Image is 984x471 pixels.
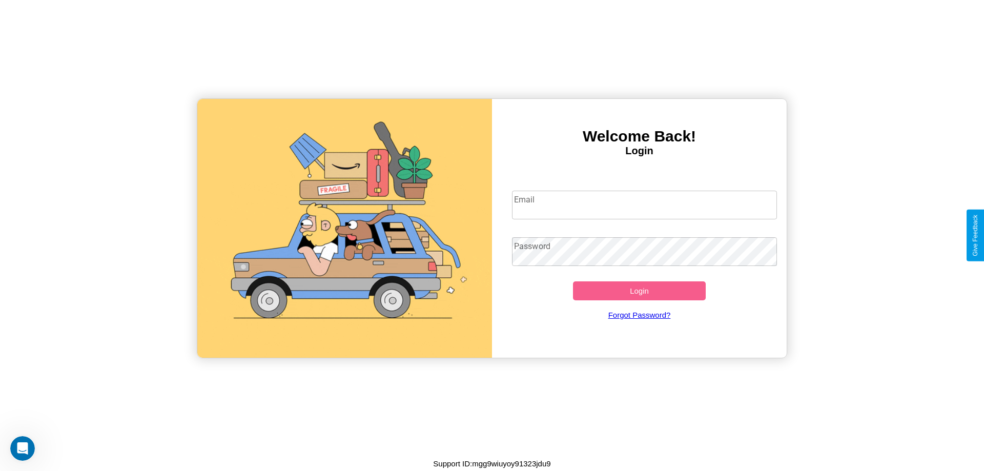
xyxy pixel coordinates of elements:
h4: Login [492,145,787,157]
a: Forgot Password? [507,300,772,330]
iframe: Intercom live chat [10,436,35,461]
img: gif [197,99,492,358]
button: Login [573,281,706,300]
h3: Welcome Back! [492,128,787,145]
div: Give Feedback [972,215,979,256]
p: Support ID: mgg9wiuyoy91323jdu9 [433,457,550,470]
